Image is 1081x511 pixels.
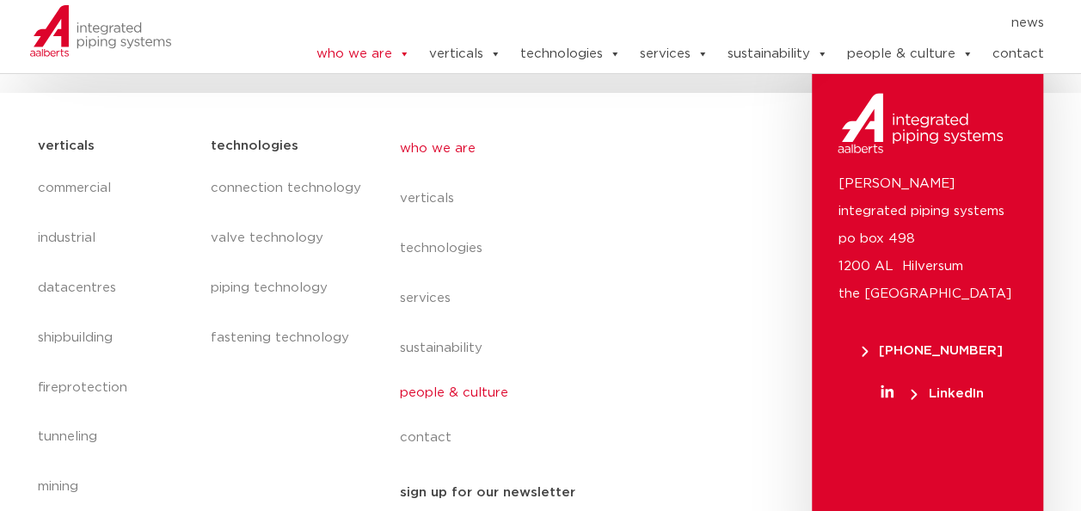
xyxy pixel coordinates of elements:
p: [PERSON_NAME] integrated piping systems po box 498 1200 AL Hilversum the [GEOGRAPHIC_DATA] [838,170,1017,308]
a: contact [400,413,715,463]
a: industrial [38,213,193,263]
a: people & culture [846,37,973,71]
a: technologies [400,224,715,274]
h5: sign up for our newsletter [400,479,575,507]
a: sustainability [400,323,715,373]
a: technologies [519,37,620,71]
nav: Menu [263,9,1044,37]
a: shipbuilding [38,313,193,363]
h5: technologies [210,132,298,160]
a: commercial [38,163,193,213]
a: [PHONE_NUMBER] [838,344,1026,357]
a: LinkedIn [838,387,1026,400]
a: news [1010,9,1043,37]
a: verticals [428,37,501,71]
a: valve technology [210,213,365,263]
a: sustainability [727,37,827,71]
a: services [400,274,715,323]
a: contact [992,37,1043,71]
a: services [639,37,708,71]
a: tunneling [38,412,193,462]
a: fastening technology [210,313,365,363]
a: piping technology [210,263,365,313]
span: LinkedIn [911,387,983,400]
a: connection technology [210,163,365,213]
a: verticals [400,174,715,224]
a: people & culture [400,373,715,413]
h5: verticals [38,132,95,160]
nav: Menu [400,124,715,463]
a: fireprotection [38,363,193,413]
a: datacentres [38,263,193,313]
nav: Menu [210,163,365,363]
a: who we are [400,124,715,174]
span: [PHONE_NUMBER] [862,344,1003,357]
a: who we are [316,37,409,71]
